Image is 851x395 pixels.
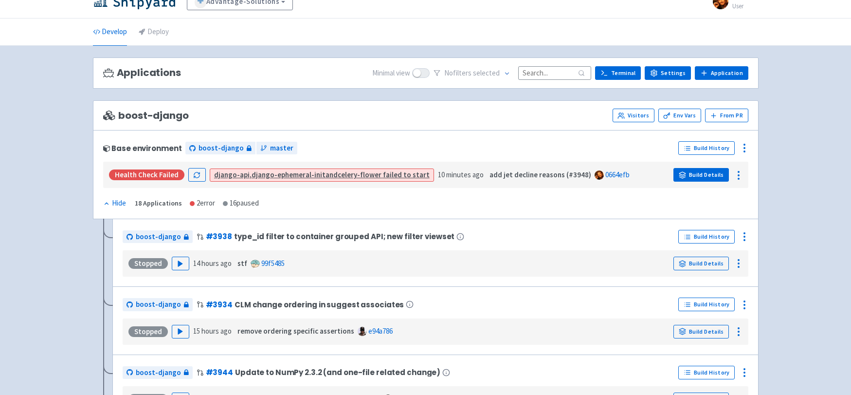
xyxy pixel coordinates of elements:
a: Build History [678,141,735,155]
time: 10 minutes ago [438,170,484,179]
strong: django-api [214,170,250,179]
button: Hide [103,198,127,209]
a: Build Details [673,325,729,339]
span: boost-django [103,110,189,121]
a: Build History [678,298,735,311]
a: #3944 [206,367,233,377]
span: CLM change ordering in suggest associates [235,301,404,309]
a: Build History [678,230,735,244]
a: 99f5485 [261,259,285,268]
a: Build Details [673,168,729,182]
a: #3938 [206,231,232,242]
a: django-api,django-ephemeral-initandcelery-flower failed to start [214,170,430,179]
div: 16 paused [223,198,259,209]
a: Env Vars [658,109,701,122]
a: #3934 [206,300,233,310]
span: boost-django [136,299,181,310]
a: Terminal [595,66,641,80]
span: type_id filter to container grouped API; new filter viewset [234,232,454,241]
div: 18 Applications [135,198,182,209]
a: Application [695,66,748,80]
h3: Applications [103,67,181,78]
a: boost-django [123,230,193,244]
span: No filter s [444,68,500,79]
span: Update to NumPy 2.3.2 (and one-file related change) [235,368,440,376]
span: selected [473,68,500,77]
input: Search... [518,66,591,79]
a: Visitors [613,109,654,122]
div: Hide [103,198,126,209]
a: boost-django [123,298,193,311]
a: boost-django [185,142,255,155]
span: master [270,143,293,154]
time: 14 hours ago [193,259,232,268]
a: Build History [678,366,735,379]
span: boost-django [199,143,244,154]
a: e94a786 [368,326,393,336]
strong: stf [237,259,247,268]
button: Play [172,325,189,339]
div: Health check failed [109,169,184,180]
div: Stopped [128,258,168,269]
button: From PR [705,109,748,122]
a: master [256,142,297,155]
span: boost-django [136,367,181,378]
a: Settings [645,66,691,80]
button: Play [172,257,189,270]
time: 15 hours ago [193,326,232,336]
div: Base environment [103,144,182,152]
strong: remove ordering specific assertions [237,326,354,336]
div: 2 error [190,198,215,209]
a: Build Details [673,257,729,270]
a: 0664efb [605,170,630,179]
a: Deploy [139,19,169,46]
strong: django-ephemeral-init [252,170,326,179]
strong: add jet decline reasons (#3948) [489,170,591,179]
span: boost-django [136,231,181,243]
a: Develop [93,19,127,46]
a: boost-django [123,366,193,379]
small: User [732,3,759,9]
div: Stopped [128,326,168,337]
strong: celery-flower [338,170,381,179]
span: Minimal view [372,68,410,79]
